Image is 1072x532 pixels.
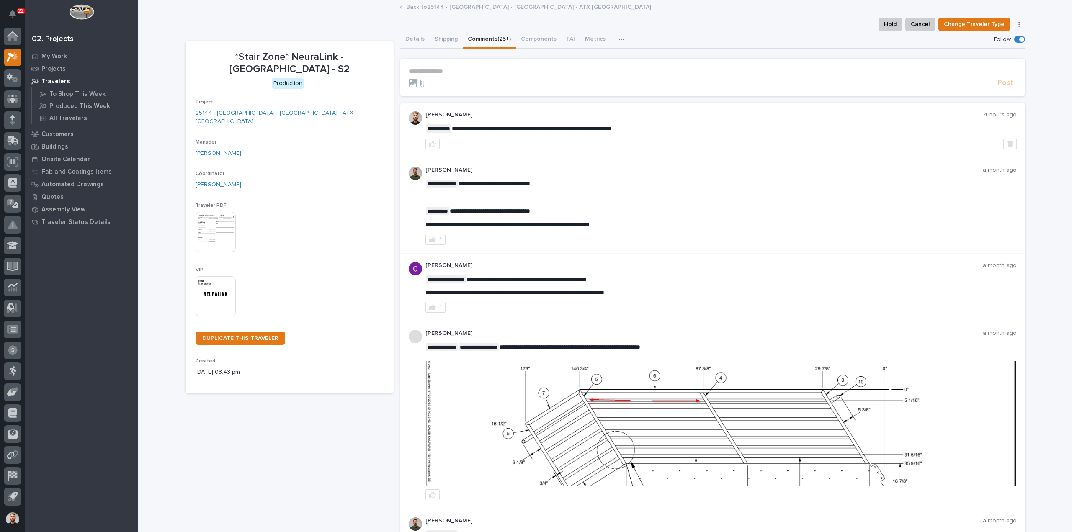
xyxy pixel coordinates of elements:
[25,62,138,75] a: Projects
[272,78,304,89] div: Production
[994,78,1017,88] button: Post
[41,218,111,226] p: Traveler Status Details
[25,75,138,87] a: Travelers
[4,5,21,23] button: Notifications
[911,19,930,29] span: Cancel
[425,111,984,118] p: [PERSON_NAME]
[18,8,24,14] p: 22
[41,65,66,73] p: Projects
[938,18,1010,31] button: Change Traveler Type
[196,359,215,364] span: Created
[425,262,983,269] p: [PERSON_NAME]
[562,31,580,49] button: FAI
[25,203,138,216] a: Assembly View
[425,517,983,524] p: [PERSON_NAME]
[41,181,104,188] p: Automated Drawings
[409,517,422,531] img: AATXAJw4slNr5ea0WduZQVIpKGhdapBAGQ9xVsOeEvl5=s96-c
[25,50,138,62] a: My Work
[69,4,94,20] img: Workspace Logo
[25,153,138,165] a: Onsite Calendar
[879,18,902,31] button: Hold
[25,190,138,203] a: Quotes
[425,139,440,149] button: like this post
[196,149,241,158] a: [PERSON_NAME]
[196,51,384,75] p: *Stair Zone* NeuraLink - [GEOGRAPHIC_DATA] - S2
[425,489,440,500] button: like this post
[1003,139,1017,149] button: Delete post
[439,236,442,242] div: 1
[41,206,85,213] p: Assembly View
[196,368,384,377] p: [DATE] 03:43 pm
[202,335,278,341] span: DUPLICATE THIS TRAVELER
[41,143,68,151] p: Buildings
[49,103,110,110] p: Produced This Week
[196,332,285,345] a: DUPLICATE THIS TRAVELER
[984,111,1017,118] p: 4 hours ago
[32,35,74,44] div: 02. Projects
[4,510,21,528] button: users-avatar
[25,216,138,228] a: Traveler Status Details
[406,2,651,11] a: Back to25144 - [GEOGRAPHIC_DATA] - [GEOGRAPHIC_DATA] - ATX [GEOGRAPHIC_DATA]
[10,10,21,23] div: Notifications22
[41,156,90,163] p: Onsite Calendar
[425,167,983,174] p: [PERSON_NAME]
[196,140,216,145] span: Manager
[400,31,430,49] button: Details
[409,167,422,180] img: AATXAJw4slNr5ea0WduZQVIpKGhdapBAGQ9xVsOeEvl5=s96-c
[463,31,516,49] button: Comments (25+)
[25,165,138,178] a: Fab and Coatings Items
[25,140,138,153] a: Buildings
[884,19,897,29] span: Hold
[49,90,106,98] p: To Shop This Week
[409,262,422,275] img: AItbvmm9XFGwq9MR7ZO9lVE1d7-1VhVxQizPsTd1Fh95=s96-c
[983,262,1017,269] p: a month ago
[425,330,983,337] p: [PERSON_NAME]
[196,171,224,176] span: Coordinator
[49,115,87,122] p: All Travelers
[41,78,70,85] p: Travelers
[25,178,138,190] a: Automated Drawings
[944,19,1005,29] span: Change Traveler Type
[425,302,446,313] button: 1
[994,36,1011,43] p: Follow
[41,53,67,60] p: My Work
[32,100,138,112] a: Produced This Week
[196,100,213,105] span: Project
[41,168,112,176] p: Fab and Coatings Items
[196,109,384,126] a: 25144 - [GEOGRAPHIC_DATA] - [GEOGRAPHIC_DATA] - ATX [GEOGRAPHIC_DATA]
[430,31,463,49] button: Shipping
[983,330,1017,337] p: a month ago
[425,234,446,245] button: 1
[983,517,1017,524] p: a month ago
[196,180,241,189] a: [PERSON_NAME]
[25,128,138,140] a: Customers
[516,31,562,49] button: Components
[997,78,1013,88] span: Post
[439,304,442,310] div: 1
[580,31,611,49] button: Metrics
[905,18,935,31] button: Cancel
[409,111,422,125] img: AGNmyxaji213nCK4JzPdPN3H3CMBhXDSA2tJ_sy3UIa5=s96-c
[41,193,64,201] p: Quotes
[32,112,138,124] a: All Travelers
[196,267,204,272] span: VIP
[983,167,1017,174] p: a month ago
[196,203,227,208] span: Traveler PDF
[41,131,74,138] p: Customers
[32,88,138,100] a: To Shop This Week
